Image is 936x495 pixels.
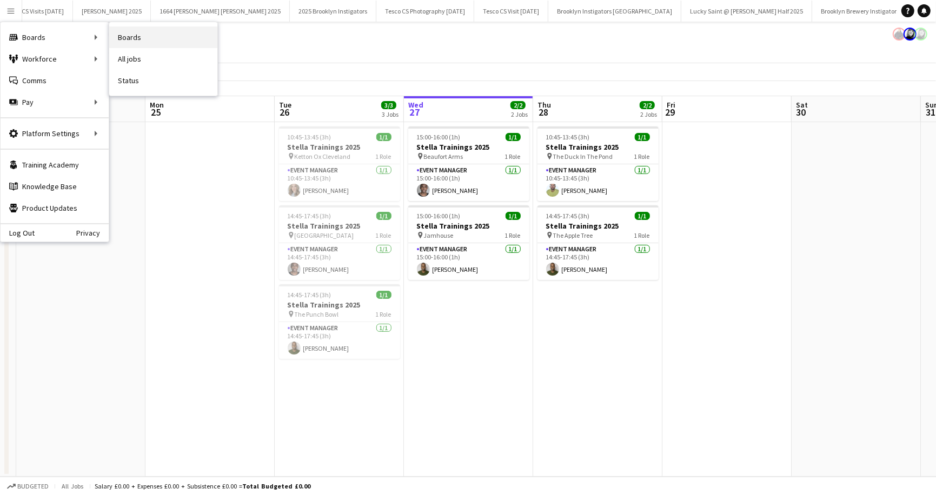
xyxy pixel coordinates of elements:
[1,91,109,113] div: Pay
[536,106,551,118] span: 28
[288,212,331,220] span: 14:45-17:45 (3h)
[667,100,675,110] span: Fri
[506,133,521,141] span: 1/1
[640,101,655,109] span: 2/2
[76,229,109,237] a: Privacy
[794,106,808,118] span: 30
[109,26,217,48] a: Boards
[1,154,109,176] a: Training Academy
[408,142,529,152] h3: Stella Trainings 2025
[546,212,590,220] span: 14:45-17:45 (3h)
[376,212,391,220] span: 1/1
[290,1,376,22] button: 2025 Brooklyn Instigators
[408,205,529,280] app-job-card: 15:00-16:00 (1h)1/1Stella Trainings 2025 Jamhouse1 RoleEvent Manager1/115:00-16:00 (1h)[PERSON_NAME]
[109,70,217,91] a: Status
[635,133,650,141] span: 1/1
[553,231,593,239] span: The Apple Tree
[417,133,461,141] span: 15:00-16:00 (1h)
[295,231,354,239] span: [GEOGRAPHIC_DATA]
[1,176,109,197] a: Knowledge Base
[59,482,85,490] span: All jobs
[424,231,454,239] span: Jamhouse
[510,101,526,109] span: 2/2
[376,152,391,160] span: 1 Role
[1,123,109,144] div: Platform Settings
[279,300,400,310] h3: Stella Trainings 2025
[376,133,391,141] span: 1/1
[408,164,529,201] app-card-role: Event Manager1/115:00-16:00 (1h)[PERSON_NAME]
[634,231,650,239] span: 1 Role
[424,152,463,160] span: Beaufort Arms
[148,106,164,118] span: 25
[812,1,933,22] button: Brooklyn Brewery Instigators - Solihull
[288,133,331,141] span: 10:45-13:45 (3h)
[376,231,391,239] span: 1 Role
[279,126,400,201] app-job-card: 10:45-13:45 (3h)1/1Stella Trainings 2025 Ketton Ox Cleveland1 RoleEvent Manager1/110:45-13:45 (3h...
[1,197,109,219] a: Product Updates
[537,205,659,280] app-job-card: 14:45-17:45 (3h)1/1Stella Trainings 2025 The Apple Tree1 RoleEvent Manager1/114:45-17:45 (3h)[PER...
[537,164,659,201] app-card-role: Event Manager1/110:45-13:45 (3h)[PERSON_NAME]
[408,126,529,201] app-job-card: 15:00-16:00 (1h)1/1Stella Trainings 2025 Beaufort Arms1 RoleEvent Manager1/115:00-16:00 (1h)[PERS...
[537,100,551,110] span: Thu
[95,482,310,490] div: Salary £0.00 + Expenses £0.00 + Subsistence £0.00 =
[665,106,675,118] span: 29
[1,70,109,91] a: Comms
[408,243,529,280] app-card-role: Event Manager1/115:00-16:00 (1h)[PERSON_NAME]
[796,100,808,110] span: Sat
[537,243,659,280] app-card-role: Event Manager1/114:45-17:45 (3h)[PERSON_NAME]
[505,231,521,239] span: 1 Role
[279,205,400,280] app-job-card: 14:45-17:45 (3h)1/1Stella Trainings 2025 [GEOGRAPHIC_DATA]1 RoleEvent Manager1/114:45-17:45 (3h)[...
[151,1,290,22] button: 1664 [PERSON_NAME] [PERSON_NAME] 2025
[295,152,351,160] span: Ketton Ox Cleveland
[376,1,474,22] button: Tesco CS Photography [DATE]
[537,221,659,231] h3: Stella Trainings 2025
[1,26,109,48] div: Boards
[537,142,659,152] h3: Stella Trainings 2025
[408,100,423,110] span: Wed
[279,284,400,359] app-job-card: 14:45-17:45 (3h)1/1Stella Trainings 2025 The Punch Bowl1 RoleEvent Manager1/114:45-17:45 (3h)[PER...
[295,310,339,318] span: The Punch Bowl
[279,100,291,110] span: Tue
[417,212,461,220] span: 15:00-16:00 (1h)
[109,48,217,70] a: All jobs
[279,142,400,152] h3: Stella Trainings 2025
[537,126,659,201] app-job-card: 10:45-13:45 (3h)1/1Stella Trainings 2025 The Duck In The Pond1 RoleEvent Manager1/110:45-13:45 (3...
[408,221,529,231] h3: Stella Trainings 2025
[150,100,164,110] span: Mon
[548,1,681,22] button: Brooklyn Instigators [GEOGRAPHIC_DATA]
[634,152,650,160] span: 1 Role
[640,110,657,118] div: 2 Jobs
[5,480,50,492] button: Budgeted
[242,482,310,490] span: Total Budgeted £0.00
[1,229,35,237] a: Log Out
[474,1,548,22] button: Tesco CS Visit [DATE]
[511,110,528,118] div: 2 Jobs
[505,152,521,160] span: 1 Role
[279,243,400,280] app-card-role: Event Manager1/114:45-17:45 (3h)[PERSON_NAME]
[635,212,650,220] span: 1/1
[407,106,423,118] span: 27
[17,483,49,490] span: Budgeted
[279,221,400,231] h3: Stella Trainings 2025
[506,212,521,220] span: 1/1
[681,1,812,22] button: Lucky Saint @ [PERSON_NAME] Half 2025
[288,291,331,299] span: 14:45-17:45 (3h)
[376,310,391,318] span: 1 Role
[546,133,590,141] span: 10:45-13:45 (3h)
[73,1,151,22] button: [PERSON_NAME] 2025
[893,28,906,41] app-user-avatar: Danielle Ferguson
[376,291,391,299] span: 1/1
[279,164,400,201] app-card-role: Event Manager1/110:45-13:45 (3h)[PERSON_NAME]
[382,110,399,118] div: 3 Jobs
[904,28,917,41] app-user-avatar: Janeann Ferguson
[277,106,291,118] span: 26
[279,322,400,359] app-card-role: Event Manager1/114:45-17:45 (3h)[PERSON_NAME]
[1,48,109,70] div: Workforce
